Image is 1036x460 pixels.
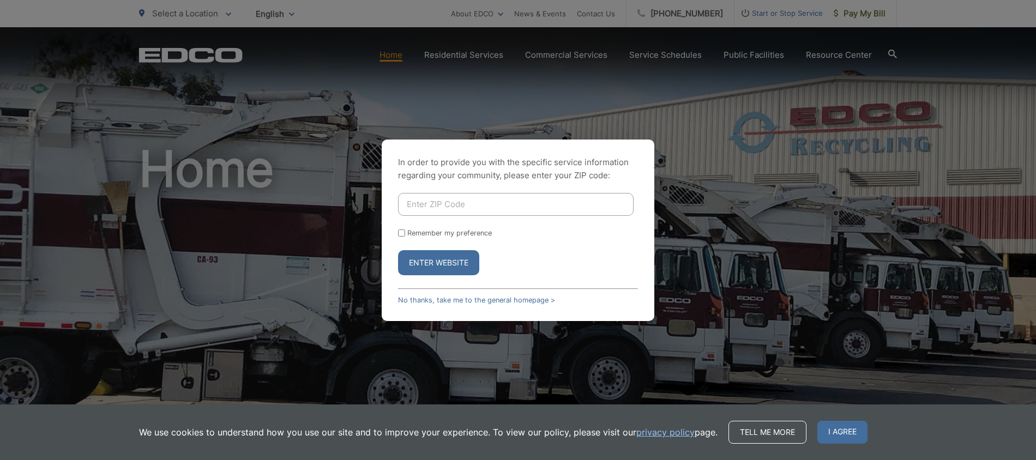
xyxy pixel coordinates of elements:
input: Enter ZIP Code [398,193,634,216]
a: Tell me more [728,421,806,444]
a: No thanks, take me to the general homepage > [398,296,555,304]
a: privacy policy [636,426,695,439]
p: In order to provide you with the specific service information regarding your community, please en... [398,156,638,182]
label: Remember my preference [407,229,492,237]
button: Enter Website [398,250,479,275]
span: I agree [817,421,868,444]
p: We use cookies to understand how you use our site and to improve your experience. To view our pol... [139,426,718,439]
